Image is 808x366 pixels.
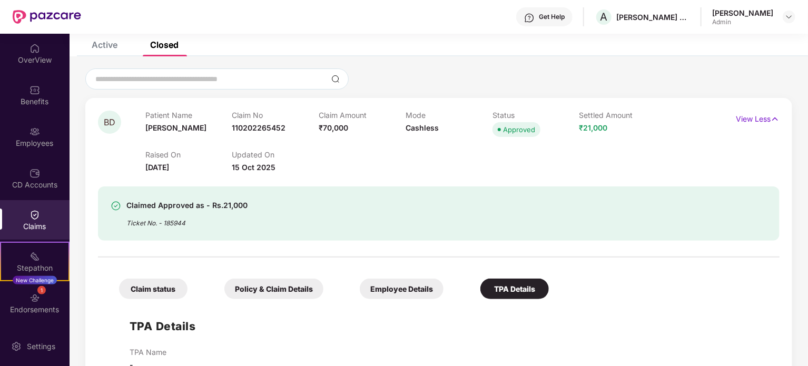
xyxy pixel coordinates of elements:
img: New Pazcare Logo [13,10,81,24]
span: [DATE] [145,163,169,172]
p: TPA Name [130,348,166,357]
img: svg+xml;base64,PHN2ZyBpZD0iSGVscC0zMngzMiIgeG1sbnM9Imh0dHA6Ly93d3cudzMub3JnLzIwMDAvc3ZnIiB3aWR0aD... [524,13,535,23]
div: Approved [503,124,535,135]
img: svg+xml;base64,PHN2ZyBpZD0iQmVuZWZpdHMiIHhtbG5zPSJodHRwOi8vd3d3LnczLm9yZy8yMDAwL3N2ZyIgd2lkdGg9Ij... [29,85,40,95]
div: Admin [712,18,773,26]
div: [PERSON_NAME] [712,8,773,18]
div: 1 [37,286,46,294]
p: Settled Amount [579,111,666,120]
img: svg+xml;base64,PHN2ZyBpZD0iQ0RfQWNjb3VudHMiIGRhdGEtbmFtZT0iQ0QgQWNjb3VudHMiIHhtbG5zPSJodHRwOi8vd3... [29,168,40,179]
div: New Challenge [13,276,57,284]
img: svg+xml;base64,PHN2ZyBpZD0iRW5kb3JzZW1lbnRzIiB4bWxucz0iaHR0cDovL3d3dy53My5vcmcvMjAwMC9zdmciIHdpZH... [29,293,40,303]
span: 15 Oct 2025 [232,163,276,172]
div: Get Help [539,13,565,21]
p: Status [492,111,579,120]
div: Active [92,39,117,50]
span: BD [104,118,115,127]
div: Ticket No. - 185944 [126,212,248,228]
div: Claim status [119,279,188,299]
p: Mode [406,111,492,120]
img: svg+xml;base64,PHN2ZyBpZD0iU3VjY2Vzcy0zMngzMiIgeG1sbnM9Imh0dHA6Ly93d3cudzMub3JnLzIwMDAvc3ZnIiB3aW... [111,201,121,211]
p: Claim Amount [319,111,406,120]
span: Cashless [406,123,439,132]
p: Updated On [232,150,319,159]
span: ₹21,000 [579,123,608,132]
img: svg+xml;base64,PHN2ZyBpZD0iRHJvcGRvd24tMzJ4MzIiIHhtbG5zPSJodHRwOi8vd3d3LnczLm9yZy8yMDAwL3N2ZyIgd2... [785,13,793,21]
span: [PERSON_NAME] [145,123,206,132]
p: Claim No [232,111,319,120]
img: svg+xml;base64,PHN2ZyBpZD0iU2V0dGluZy0yMHgyMCIgeG1sbnM9Imh0dHA6Ly93d3cudzMub3JnLzIwMDAvc3ZnIiB3aW... [11,341,22,352]
div: Employee Details [360,279,444,299]
img: svg+xml;base64,PHN2ZyB4bWxucz0iaHR0cDovL3d3dy53My5vcmcvMjAwMC9zdmciIHdpZHRoPSIxNyIgaGVpZ2h0PSIxNy... [771,113,780,125]
span: 110202265452 [232,123,286,132]
p: Raised On [145,150,232,159]
p: View Less [736,111,780,125]
div: TPA Details [480,279,549,299]
div: Settings [24,341,58,352]
div: Policy & Claim Details [224,279,323,299]
p: Patient Name [145,111,232,120]
span: ₹70,000 [319,123,348,132]
img: svg+xml;base64,PHN2ZyBpZD0iRW1wbG95ZWVzIiB4bWxucz0iaHR0cDovL3d3dy53My5vcmcvMjAwMC9zdmciIHdpZHRoPS... [29,126,40,137]
div: [PERSON_NAME] AGRI GENETICS [616,12,690,22]
img: svg+xml;base64,PHN2ZyBpZD0iU2VhcmNoLTMyeDMyIiB4bWxucz0iaHR0cDovL3d3dy53My5vcmcvMjAwMC9zdmciIHdpZH... [331,75,340,83]
img: svg+xml;base64,PHN2ZyBpZD0iSG9tZSIgeG1sbnM9Imh0dHA6Ly93d3cudzMub3JnLzIwMDAvc3ZnIiB3aWR0aD0iMjAiIG... [29,43,40,54]
div: Claimed Approved as - Rs.21,000 [126,199,248,212]
div: Closed [150,39,179,50]
span: A [600,11,608,23]
div: Stepathon [1,263,68,273]
img: svg+xml;base64,PHN2ZyB4bWxucz0iaHR0cDovL3d3dy53My5vcmcvMjAwMC9zdmciIHdpZHRoPSIyMSIgaGVpZ2h0PSIyMC... [29,251,40,262]
h1: TPA Details [130,318,196,335]
img: svg+xml;base64,PHN2ZyBpZD0iQ2xhaW0iIHhtbG5zPSJodHRwOi8vd3d3LnczLm9yZy8yMDAwL3N2ZyIgd2lkdGg9IjIwIi... [29,210,40,220]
